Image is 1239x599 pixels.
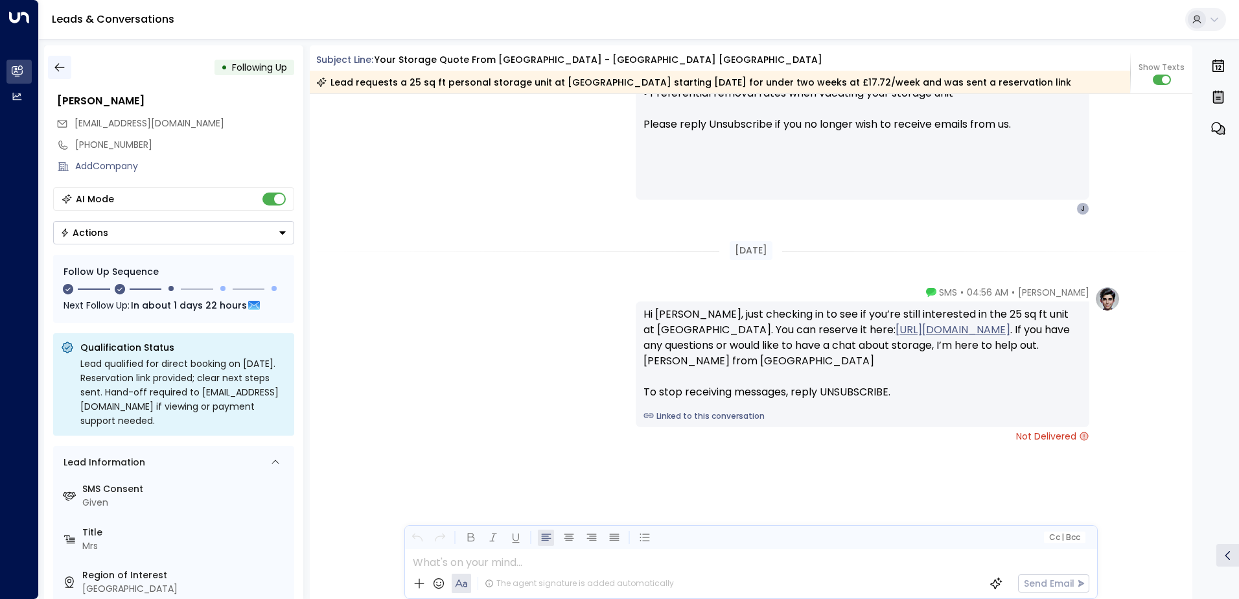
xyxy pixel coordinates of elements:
span: josikyl@gmail.com [75,117,224,130]
div: Lead Information [59,456,145,469]
div: Lead requests a 25 sq ft personal storage unit at [GEOGRAPHIC_DATA] starting [DATE] for under two... [316,76,1071,89]
span: • [1012,286,1015,299]
button: Undo [409,530,425,546]
span: Following Up [232,61,287,74]
p: Qualification Status [80,341,286,354]
div: [GEOGRAPHIC_DATA] [82,582,289,596]
div: J [1076,202,1089,215]
button: Actions [53,221,294,244]
div: The agent signature is added automatically [485,578,674,589]
a: Linked to this conversation [643,410,1082,422]
div: AddCompany [75,159,294,173]
div: AI Mode [76,193,114,206]
div: [DATE] [730,241,772,260]
div: Next Follow Up: [64,298,284,312]
label: Region of Interest [82,569,289,582]
img: profile-logo.png [1094,286,1120,312]
button: Cc|Bcc [1043,532,1085,544]
div: Hi [PERSON_NAME], just checking in to see if you’re still interested in the 25 sq ft unit at [GEO... [643,307,1082,400]
div: Mrs [82,539,289,553]
span: Show Texts [1139,62,1185,73]
span: Cc Bcc [1048,533,1080,542]
a: [URL][DOMAIN_NAME] [896,322,1010,338]
div: • [221,56,227,79]
a: Leads & Conversations [52,12,174,27]
div: Follow Up Sequence [64,265,284,279]
div: [PERSON_NAME] [57,93,294,109]
div: Your storage quote from [GEOGRAPHIC_DATA] - [GEOGRAPHIC_DATA] [GEOGRAPHIC_DATA] [375,53,822,67]
span: In about 1 days 22 hours [131,298,247,312]
button: Redo [432,530,448,546]
label: SMS Consent [82,482,289,496]
span: SMS [939,286,957,299]
div: Lead qualified for direct booking on [DATE]. Reservation link provided; clear next steps sent. Ha... [80,357,286,428]
div: Given [82,496,289,510]
span: [PERSON_NAME] [1018,286,1089,299]
span: [EMAIL_ADDRESS][DOMAIN_NAME] [75,117,224,130]
span: 04:56 AM [967,286,1008,299]
div: Button group with a nested menu [53,221,294,244]
div: [PHONE_NUMBER] [75,138,294,152]
div: Actions [60,227,108,239]
label: Title [82,526,289,539]
span: | [1061,533,1064,542]
span: Not Delivered [1016,430,1089,443]
span: • [960,286,964,299]
span: Subject Line: [316,53,373,66]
